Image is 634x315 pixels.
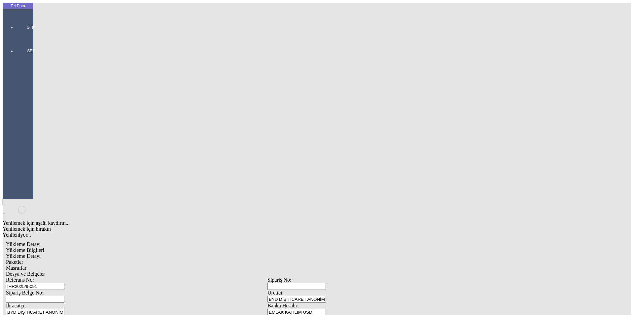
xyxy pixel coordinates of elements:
div: TekData [3,3,33,9]
span: Masraflar [6,265,26,271]
span: Sipariş Belge No: [6,290,44,295]
span: GTM [21,25,41,30]
div: Yenilemek için bırakın [3,226,532,232]
span: Sipariş No: [267,277,291,283]
span: Dosya ve Belgeler [6,271,45,277]
span: İhracatçı: [6,303,26,308]
span: Üretici: [267,290,284,295]
span: Yükleme Detayı [6,241,41,247]
span: Yükleme Bilgileri [6,247,44,253]
span: Yükleme Detayı [6,253,41,259]
span: Banka Hesabı: [267,303,299,308]
div: Yenileniyor... [3,232,532,238]
span: Referans No: [6,277,34,283]
div: Yenilemek için aşağı kaydırın... [3,220,532,226]
span: SET [21,48,41,54]
span: Paketler [6,259,23,265]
